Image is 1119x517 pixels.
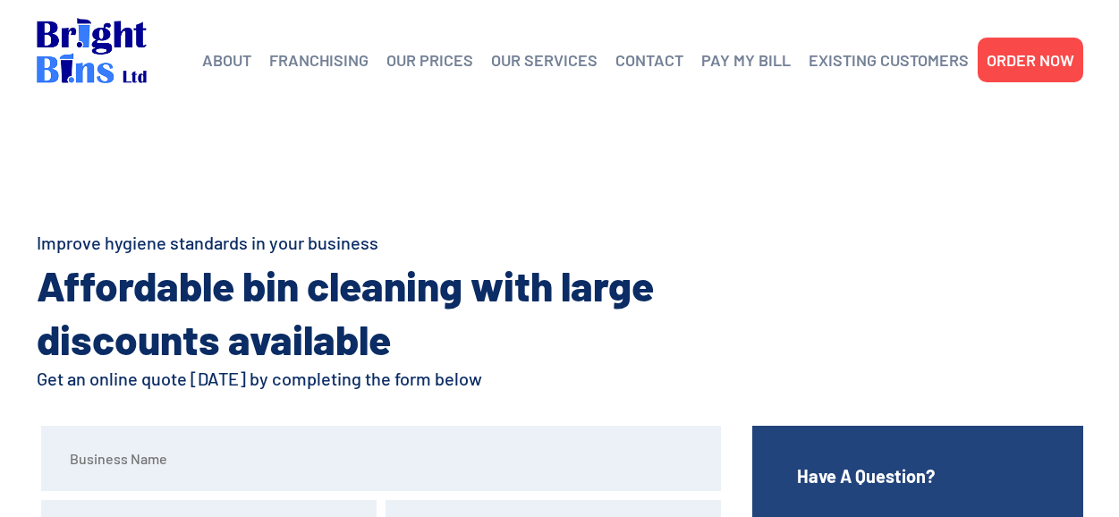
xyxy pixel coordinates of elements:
a: ABOUT [202,47,251,73]
h4: Have A Question? [797,463,1038,488]
a: OUR SERVICES [491,47,598,73]
h4: Get an online quote [DATE] by completing the form below [37,366,708,391]
a: EXISTING CUSTOMERS [809,47,969,73]
input: Business Name [41,426,721,491]
h4: Improve hygiene standards in your business [37,230,708,255]
h2: Affordable bin cleaning with large discounts available [37,258,708,366]
a: CONTACT [615,47,683,73]
a: ORDER NOW [987,47,1074,73]
a: FRANCHISING [269,47,369,73]
a: OUR PRICES [386,47,473,73]
a: PAY MY BILL [701,47,791,73]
